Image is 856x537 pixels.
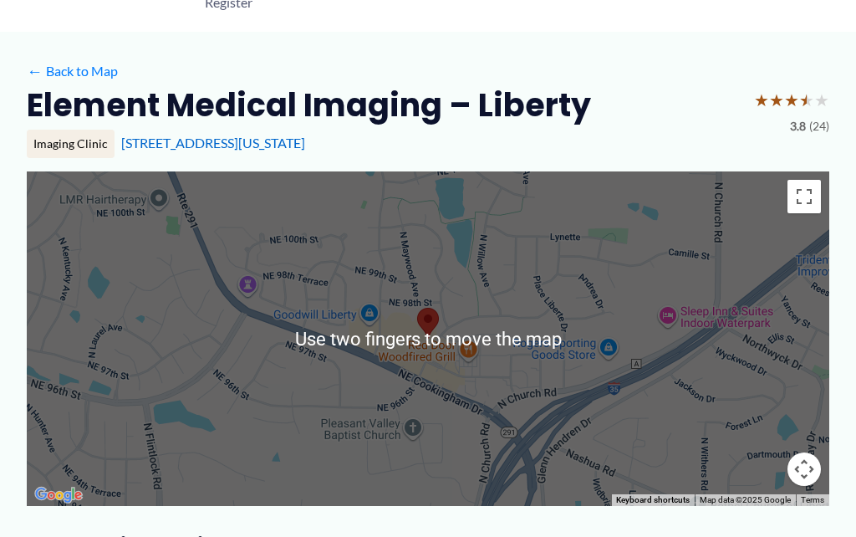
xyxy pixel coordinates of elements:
[700,496,791,505] span: Map data ©2025 Google
[784,85,799,116] span: ★
[27,59,118,84] a: ←Back to Map
[121,136,305,151] a: [STREET_ADDRESS][US_STATE]
[787,181,821,214] button: Toggle fullscreen view
[27,85,591,126] h2: Element Medical Imaging – Liberty
[754,85,769,116] span: ★
[31,485,86,507] img: Google
[616,495,690,507] button: Keyboard shortcuts
[809,116,829,138] span: (24)
[799,85,814,116] span: ★
[787,453,821,487] button: Map camera controls
[814,85,829,116] span: ★
[801,496,824,505] a: Terms
[769,85,784,116] span: ★
[31,485,86,507] a: Open this area in Google Maps (opens a new window)
[27,130,115,159] div: Imaging Clinic
[790,116,806,138] span: 3.8
[27,64,43,79] span: ←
